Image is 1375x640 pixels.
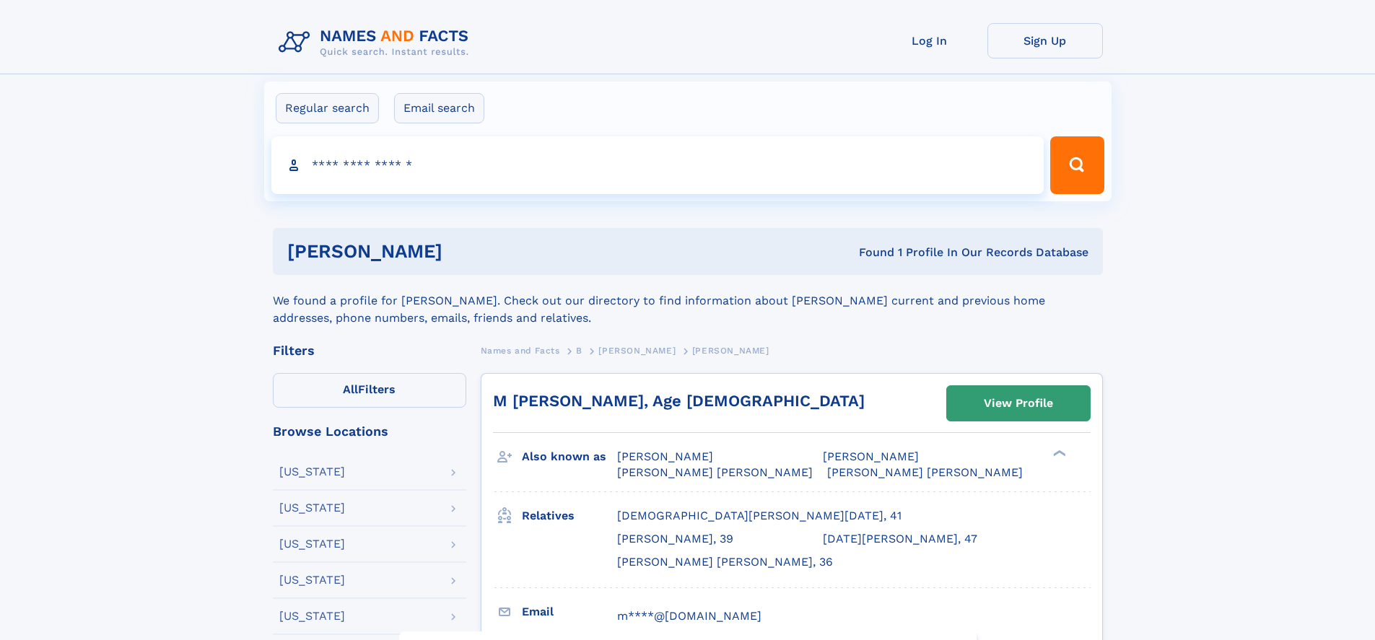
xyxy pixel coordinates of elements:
[273,23,481,62] img: Logo Names and Facts
[823,531,977,547] a: [DATE][PERSON_NAME], 47
[617,450,713,463] span: [PERSON_NAME]
[522,600,617,624] h3: Email
[522,504,617,528] h3: Relatives
[823,450,919,463] span: [PERSON_NAME]
[279,538,345,550] div: [US_STATE]
[287,242,651,260] h1: [PERSON_NAME]
[617,465,813,479] span: [PERSON_NAME] [PERSON_NAME]
[576,346,582,356] span: B
[984,387,1053,420] div: View Profile
[271,136,1044,194] input: search input
[273,344,466,357] div: Filters
[273,373,466,408] label: Filters
[343,382,358,396] span: All
[1050,136,1104,194] button: Search Button
[279,466,345,478] div: [US_STATE]
[598,341,676,359] a: [PERSON_NAME]
[617,554,833,570] a: [PERSON_NAME] [PERSON_NAME], 36
[617,508,902,524] a: [DEMOGRAPHIC_DATA][PERSON_NAME][DATE], 41
[279,574,345,586] div: [US_STATE]
[872,23,987,58] a: Log In
[279,502,345,514] div: [US_STATE]
[987,23,1103,58] a: Sign Up
[273,425,466,438] div: Browse Locations
[692,346,769,356] span: [PERSON_NAME]
[279,610,345,622] div: [US_STATE]
[394,93,484,123] label: Email search
[598,346,676,356] span: [PERSON_NAME]
[576,341,582,359] a: B
[273,275,1103,327] div: We found a profile for [PERSON_NAME]. Check out our directory to find information about [PERSON_N...
[650,245,1088,260] div: Found 1 Profile In Our Records Database
[827,465,1023,479] span: [PERSON_NAME] [PERSON_NAME]
[522,444,617,469] h3: Also known as
[493,392,865,410] a: M [PERSON_NAME], Age [DEMOGRAPHIC_DATA]
[947,386,1090,421] a: View Profile
[276,93,379,123] label: Regular search
[481,341,560,359] a: Names and Facts
[617,531,733,547] a: [PERSON_NAME], 39
[1049,449,1067,458] div: ❯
